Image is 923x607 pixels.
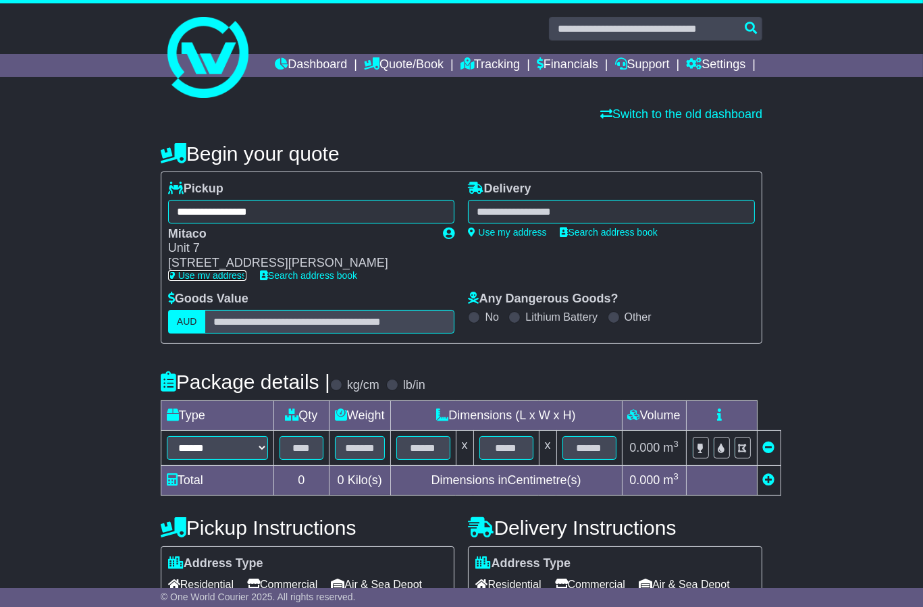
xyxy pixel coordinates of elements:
[622,400,686,430] td: Volume
[168,241,430,256] div: Unit 7
[273,465,329,495] td: 0
[663,441,679,454] span: m
[686,54,745,77] a: Settings
[161,371,330,393] h4: Package details |
[168,182,223,196] label: Pickup
[273,400,329,430] td: Qty
[468,292,618,307] label: Any Dangerous Goods?
[161,517,455,539] h4: Pickup Instructions
[329,465,390,495] td: Kilo(s)
[639,574,730,595] span: Air & Sea Depot
[475,556,571,571] label: Address Type
[560,227,658,238] a: Search address book
[763,441,775,454] a: Remove this item
[663,473,679,487] span: m
[161,591,356,602] span: © One World Courier 2025. All rights reserved.
[403,378,425,393] label: lb/in
[331,574,422,595] span: Air & Sea Depot
[539,430,556,465] td: x
[275,54,347,77] a: Dashboard
[161,465,273,495] td: Total
[168,227,430,242] div: Mitaco
[168,292,248,307] label: Goods Value
[390,465,622,495] td: Dimensions in Centimetre(s)
[168,574,234,595] span: Residential
[456,430,473,465] td: x
[673,439,679,449] sup: 3
[168,256,430,271] div: [STREET_ADDRESS][PERSON_NAME]
[555,574,625,595] span: Commercial
[525,311,598,323] label: Lithium Battery
[468,517,762,539] h4: Delivery Instructions
[161,400,273,430] td: Type
[600,107,762,121] a: Switch to the old dashboard
[329,400,390,430] td: Weight
[537,54,598,77] a: Financials
[615,54,670,77] a: Support
[629,473,660,487] span: 0.000
[485,311,498,323] label: No
[460,54,520,77] a: Tracking
[161,142,762,165] h4: Begin your quote
[468,182,531,196] label: Delivery
[625,311,652,323] label: Other
[468,227,546,238] a: Use my address
[338,473,344,487] span: 0
[168,556,263,571] label: Address Type
[763,473,775,487] a: Add new item
[475,574,541,595] span: Residential
[247,574,317,595] span: Commercial
[168,270,246,281] a: Use my address
[347,378,379,393] label: kg/cm
[629,441,660,454] span: 0.000
[168,310,206,334] label: AUD
[390,400,622,430] td: Dimensions (L x W x H)
[260,270,357,281] a: Search address book
[364,54,444,77] a: Quote/Book
[673,471,679,481] sup: 3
